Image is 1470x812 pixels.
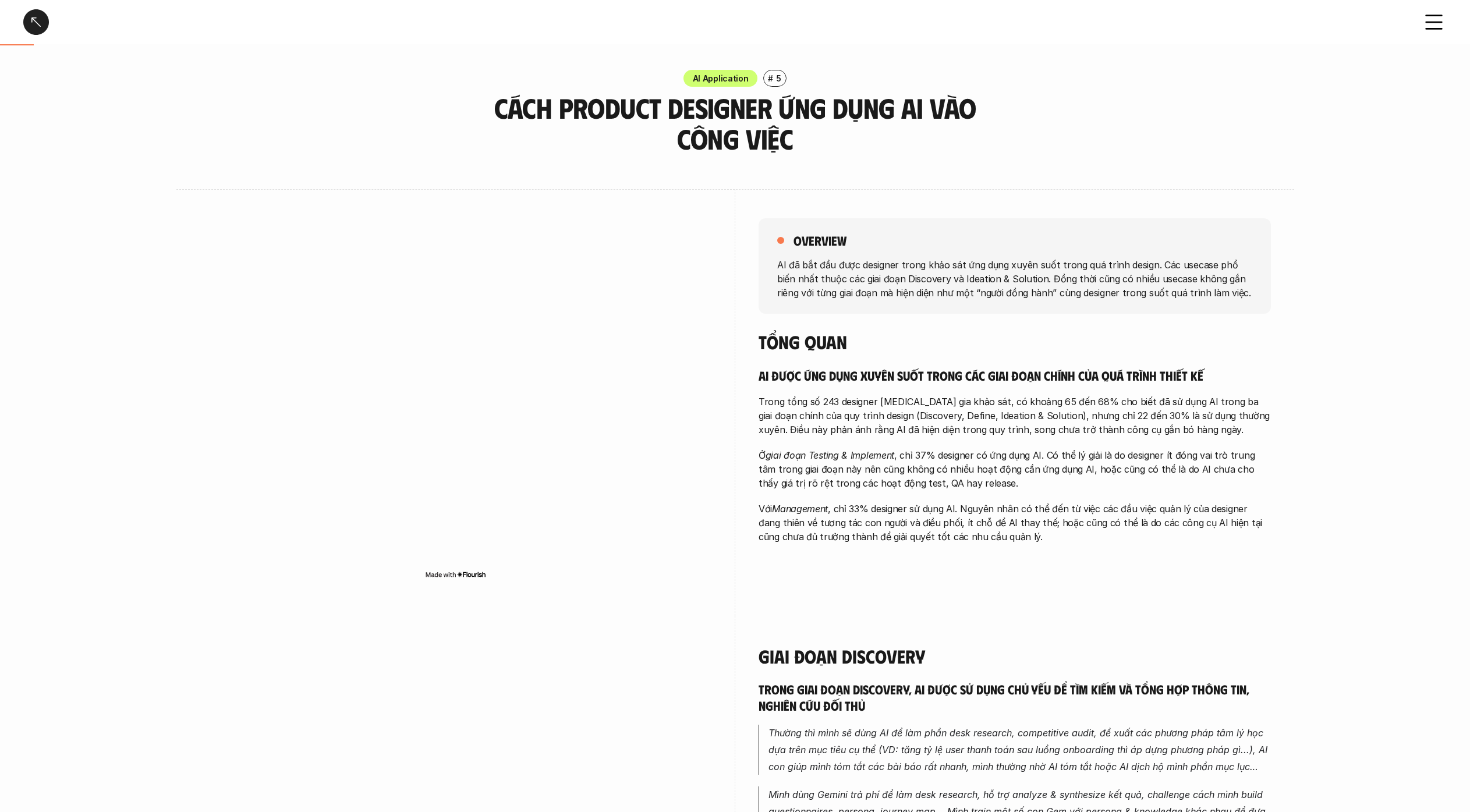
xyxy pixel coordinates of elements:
h4: Tổng quan [759,331,1271,353]
img: Made with Flourish [425,570,486,579]
p: Với , chỉ 33% designer sử dụng AI. Nguyên nhân có thể đến từ việc các đầu việc quản lý của design... [759,502,1271,544]
h6: # [768,74,773,83]
iframe: Interactive or visual content [200,218,712,568]
em: giai đoạn Testing & Implement [766,449,894,461]
p: AI đã bắt đầu được designer trong khảo sát ứng dụng xuyên suốt trong quá trình design. Các usecas... [777,257,1252,299]
em: Management [772,503,828,515]
p: Ở , chỉ 37% designer có ứng dụng AI. Có thể lý giải là do designer ít đóng vai trò trung tâm tron... [759,448,1271,490]
p: 5 [776,72,781,84]
em: Thường thì mình sẽ dùng AI để làm phần desk research, competitive audit, đề xuất các phương pháp ... [768,727,1270,772]
h5: AI được ứng dụng xuyên suốt trong các giai đoạn chính của quá trình thiết kế [759,367,1271,384]
p: Trong tổng số 243 designer [MEDICAL_DATA] gia khảo sát, có khoảng 65 đến 68% cho biết đã sử dụng ... [759,395,1271,437]
p: AI Application [693,72,749,84]
h4: Giai đoạn Discovery [759,645,1271,667]
h3: Cách Product Designer ứng dụng AI vào công việc [488,93,983,154]
h5: Trong giai đoạn Discovery, AI được sử dụng chủ yếu để tìm kiếm và tổng hợp thông tin, nghiên cứu ... [759,681,1271,713]
h5: overview [794,232,846,249]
